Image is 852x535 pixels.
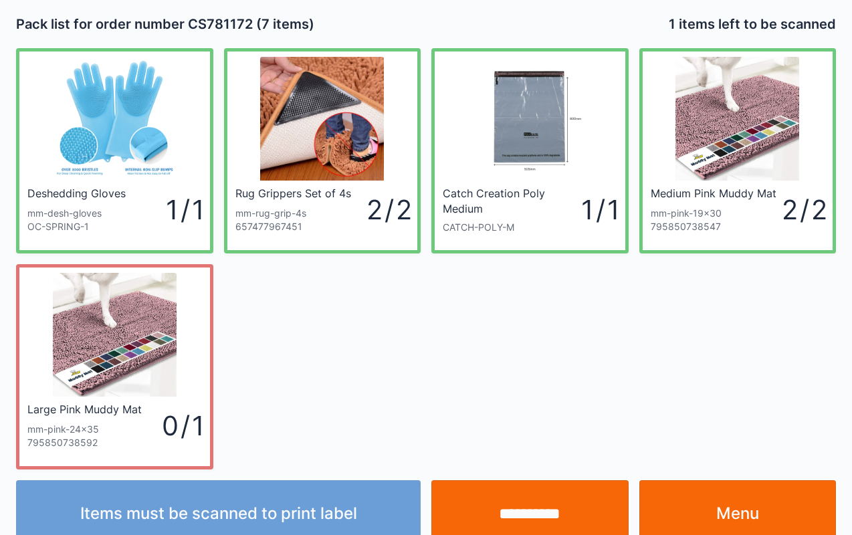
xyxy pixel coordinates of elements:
img: light-pink.webp [53,273,177,397]
a: Rug Grippers Set of 4smm-rug-grip-4s6574779674512 / 2 [224,48,421,253]
h2: Pack list for order number CS781172 (7 items) [16,15,421,33]
div: 1 / 1 [581,191,617,229]
div: 1 / 1 [129,191,202,229]
div: 657477967451 [235,220,354,233]
div: 2 / 2 [780,191,825,229]
div: mm-desh-gloves [27,207,129,220]
h2: 1 items left to be scanned [669,15,836,33]
div: Large Pink Muddy Mat [27,402,142,417]
div: 795850738592 [27,436,145,449]
div: 0 / 1 [145,407,202,445]
div: Medium Pink Muddy Mat [651,186,776,201]
div: Deshedding Gloves [27,186,126,201]
a: Medium Pink Muddy Matmm-pink-19x307958507385472 / 2 [639,48,837,253]
div: Catch Creation Poly Medium [443,186,578,215]
div: mm-pink-24x35 [27,423,145,436]
img: photo_2023-05-13_01-41-12_800x.jpg [260,57,384,181]
img: 1.jpg [439,57,621,181]
div: CATCH-POLY-M [443,221,581,234]
div: OC-SPRING-1 [27,220,129,233]
a: Catch Creation Poly MediumCATCH-POLY-M1 / 1 [431,48,629,253]
a: Deshedding Glovesmm-desh-glovesOC-SPRING-11 / 1 [16,48,213,253]
img: light-pink.webp [675,57,799,181]
div: 795850738547 [651,220,780,233]
a: Large Pink Muddy Matmm-pink-24x357958507385920 / 1 [16,264,213,469]
img: RubberScrubberImage_6.png [53,57,177,181]
div: Rug Grippers Set of 4s [235,186,351,201]
div: mm-rug-grip-4s [235,207,354,220]
div: 2 / 2 [354,191,410,229]
div: mm-pink-19x30 [651,207,780,220]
